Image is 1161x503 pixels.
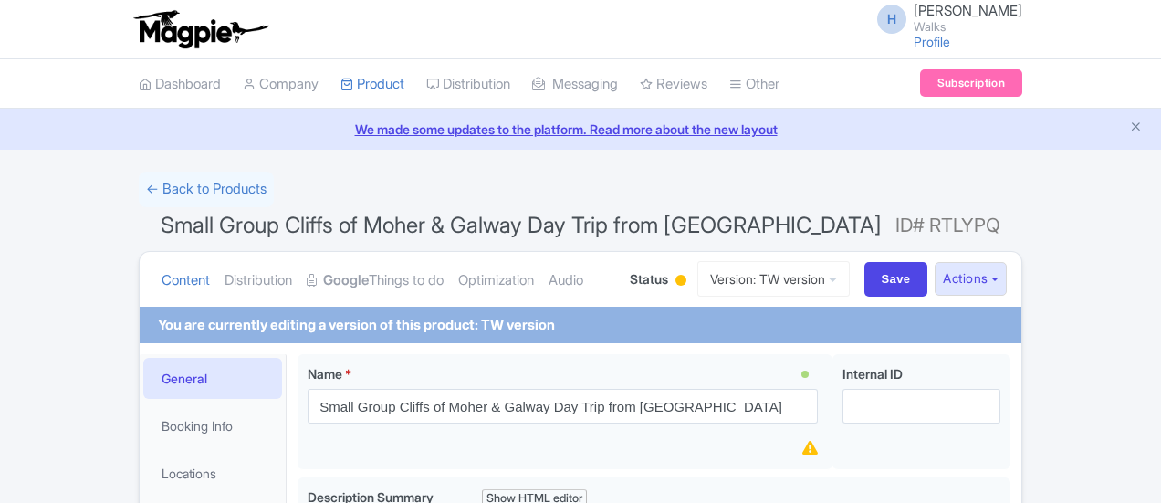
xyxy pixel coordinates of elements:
a: Subscription [920,69,1022,97]
a: Locations [143,453,282,494]
div: Building [672,267,690,296]
a: Optimization [458,252,534,309]
div: You are currently editing a version of this product: TW version [158,315,555,336]
span: Status [630,269,668,288]
strong: Google [323,270,369,291]
a: Version: TW version [697,261,850,297]
small: Walks [914,21,1022,33]
span: Internal ID [842,366,903,382]
a: H [PERSON_NAME] Walks [866,4,1022,33]
span: ID# RTLYPQ [895,207,1000,244]
a: Distribution [426,59,510,110]
a: Booking Info [143,405,282,446]
button: Actions [935,262,1007,296]
span: Small Group Cliffs of Moher & Galway Day Trip from [GEOGRAPHIC_DATA] [161,212,882,238]
a: Content [162,252,210,309]
a: Messaging [532,59,618,110]
a: ← Back to Products [139,172,274,207]
a: Product [340,59,404,110]
a: Reviews [640,59,707,110]
a: Dashboard [139,59,221,110]
span: Name [308,366,342,382]
a: Distribution [225,252,292,309]
span: H [877,5,906,34]
a: We made some updates to the platform. Read more about the new layout [11,120,1150,139]
span: [PERSON_NAME] [914,2,1022,19]
a: Other [729,59,779,110]
a: General [143,358,282,399]
a: Company [243,59,319,110]
input: Save [864,262,928,297]
img: logo-ab69f6fb50320c5b225c76a69d11143b.png [130,9,271,49]
a: GoogleThings to do [307,252,444,309]
button: Close announcement [1129,118,1143,139]
a: Audio [549,252,583,309]
a: Profile [914,34,950,49]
